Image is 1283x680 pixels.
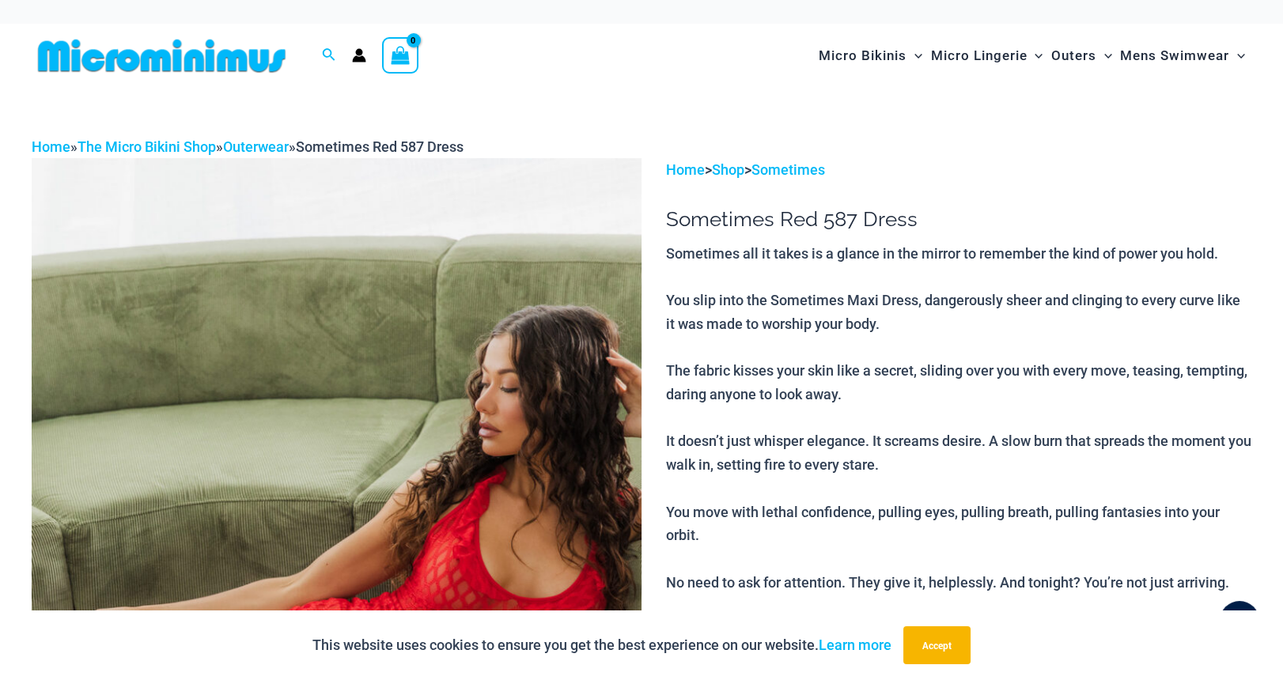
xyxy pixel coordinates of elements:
span: Mens Swimwear [1120,36,1229,76]
a: Learn more [819,637,891,653]
p: > > [666,158,1251,182]
a: Account icon link [352,48,366,62]
span: Outers [1051,36,1096,76]
a: Outerwear [223,138,289,155]
a: View Shopping Cart, empty [382,37,418,74]
span: Micro Lingerie [930,36,1027,76]
p: This website uses cookies to ensure you get the best experience on our website. [312,633,891,657]
span: Menu Toggle [1027,36,1043,76]
span: Micro Bikinis [819,36,906,76]
p: Sometimes all it takes is a glance in the mirror to remember the kind of power you hold. You slip... [666,242,1251,641]
span: » » » [32,138,464,155]
a: The Micro Bikini Shop [78,138,216,155]
a: Micro BikinisMenu ToggleMenu Toggle [815,32,926,80]
h1: Sometimes Red 587 Dress [666,207,1251,232]
span: Menu Toggle [1096,36,1112,76]
button: Accept [903,626,971,664]
a: OutersMenu ToggleMenu Toggle [1047,32,1116,80]
a: Home [666,161,705,178]
span: Menu Toggle [906,36,922,76]
nav: Site Navigation [812,29,1251,82]
span: Menu Toggle [1229,36,1245,76]
a: Home [32,138,70,155]
a: Mens SwimwearMenu ToggleMenu Toggle [1116,32,1249,80]
span: Sometimes Red 587 Dress [296,138,464,155]
img: MM SHOP LOGO FLAT [32,38,292,74]
a: Shop [712,161,744,178]
a: Micro LingerieMenu ToggleMenu Toggle [926,32,1046,80]
a: Sometimes [751,161,825,178]
a: Search icon link [322,46,336,66]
